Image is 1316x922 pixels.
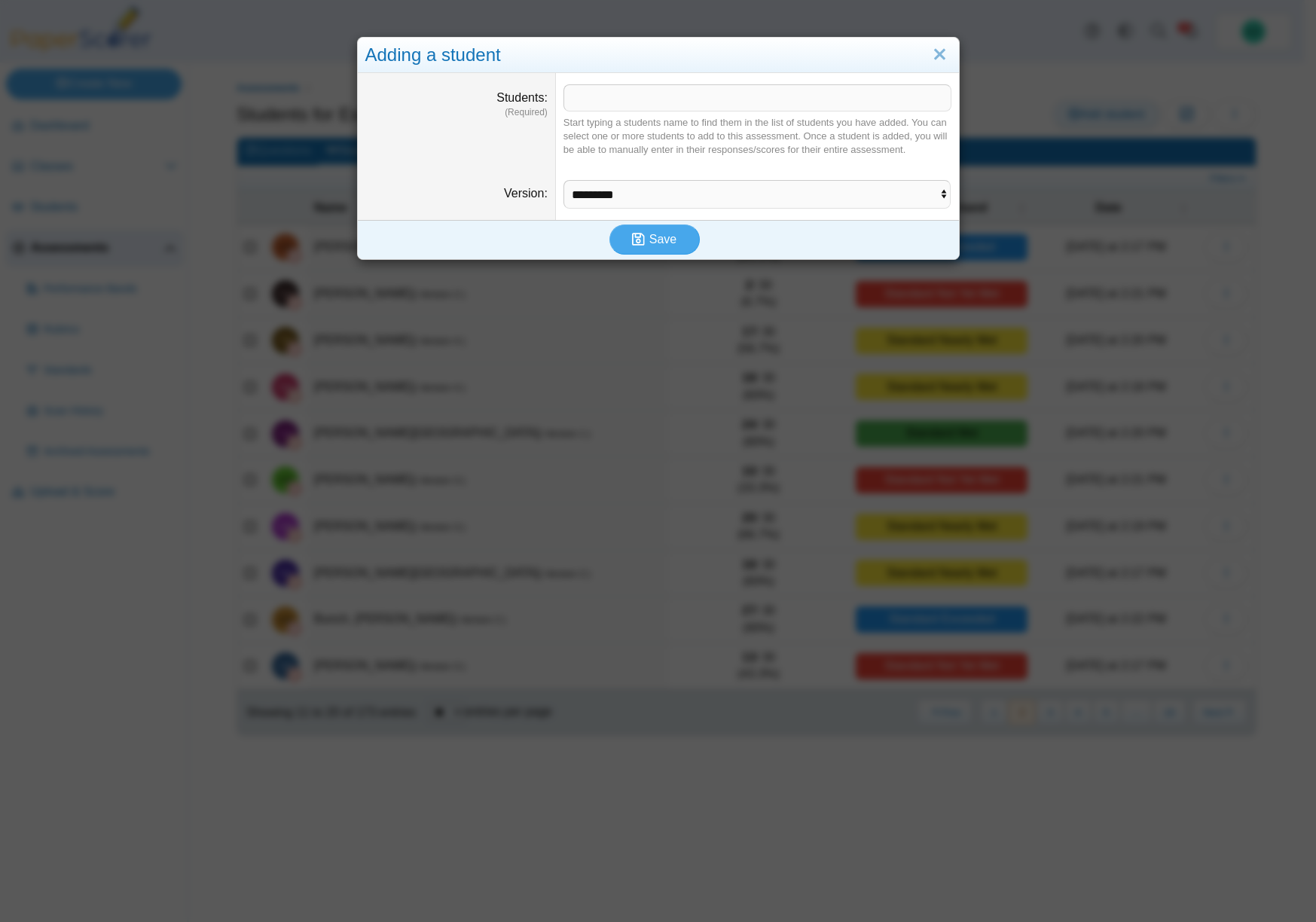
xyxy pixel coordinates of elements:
div: Adding a student [358,38,959,73]
label: Students [496,91,548,104]
span: Save [649,233,676,246]
dfn: (Required) [365,106,548,119]
button: Save [609,224,700,255]
div: Start typing a students name to find them in the list of students you have added. You can select ... [563,116,951,157]
label: Version [504,187,548,200]
a: Close [928,42,951,68]
tags: ​ [563,84,951,111]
